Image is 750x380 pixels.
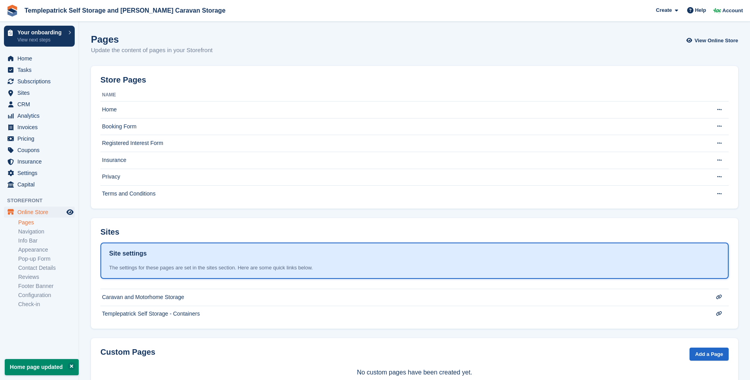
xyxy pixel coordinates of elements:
[4,167,75,179] a: menu
[17,179,65,190] span: Capital
[4,207,75,218] a: menu
[100,152,697,169] td: Insurance
[17,30,64,35] p: Your onboarding
[100,289,697,306] td: Caravan and Motorhome Storage
[4,53,75,64] a: menu
[4,156,75,167] a: menu
[4,76,75,87] a: menu
[695,6,706,14] span: Help
[100,118,697,135] td: Booking Form
[4,99,75,110] a: menu
[18,292,75,299] a: Configuration
[18,301,75,308] a: Check-in
[91,46,213,55] p: Update the content of pages in your Storefront
[722,7,743,15] span: Account
[21,4,229,17] a: Templepatrick Self Storage and [PERSON_NAME] Caravan Storage
[100,169,697,186] td: Privacy
[18,255,75,263] a: Pop-up Form
[100,306,697,322] td: Templepatrick Self Storage - Containers
[17,167,65,179] span: Settings
[100,102,697,119] td: Home
[656,6,672,14] span: Create
[4,87,75,98] a: menu
[18,264,75,272] a: Contact Details
[4,122,75,133] a: menu
[100,228,119,237] h2: Sites
[100,75,146,85] h2: Store Pages
[17,133,65,144] span: Pricing
[18,246,75,254] a: Appearance
[17,99,65,110] span: CRM
[17,36,64,43] p: View next steps
[17,110,65,121] span: Analytics
[713,6,721,14] img: Gareth Hagan
[91,34,213,45] h1: Pages
[18,282,75,290] a: Footer Banner
[4,110,75,121] a: menu
[695,37,738,45] span: View Online Store
[4,64,75,75] a: menu
[7,197,79,205] span: Storefront
[18,228,75,235] a: Navigation
[4,145,75,156] a: menu
[17,53,65,64] span: Home
[17,122,65,133] span: Invoices
[18,273,75,281] a: Reviews
[5,359,79,375] p: Home page updated
[109,249,147,258] h1: Site settings
[100,89,697,102] th: Name
[18,219,75,226] a: Pages
[17,76,65,87] span: Subscriptions
[100,135,697,152] td: Registered Interest Form
[17,87,65,98] span: Sites
[4,26,75,47] a: Your onboarding View next steps
[688,34,738,47] a: View Online Store
[100,348,155,357] h2: Custom Pages
[6,5,18,17] img: stora-icon-8386f47178a22dfd0bd8f6a31ec36ba5ce8667c1dd55bd0f319d3a0aa187defe.svg
[17,156,65,167] span: Insurance
[65,207,75,217] a: Preview store
[17,145,65,156] span: Coupons
[4,179,75,190] a: menu
[100,368,729,377] p: No custom pages have been created yet.
[17,64,65,75] span: Tasks
[100,186,697,202] td: Terms and Conditions
[17,207,65,218] span: Online Store
[4,133,75,144] a: menu
[690,348,729,361] a: Add a Page
[18,237,75,245] a: Info Bar
[109,264,720,272] div: The settings for these pages are set in the sites section. Here are some quick links below.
